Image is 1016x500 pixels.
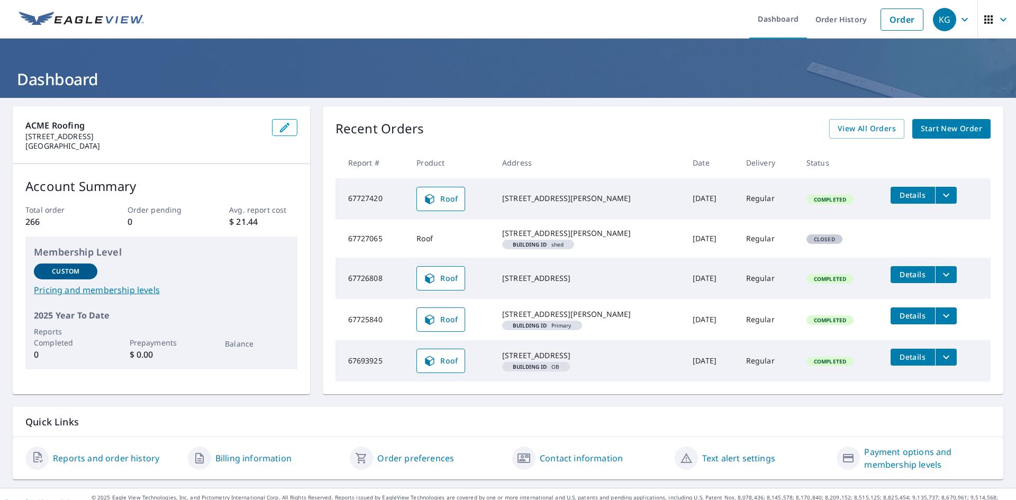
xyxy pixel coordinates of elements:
[502,228,676,239] div: [STREET_ADDRESS][PERSON_NAME]
[130,337,193,348] p: Prepayments
[506,323,578,328] span: Primary
[416,187,465,211] a: Roof
[335,220,409,258] td: 67727065
[423,272,458,285] span: Roof
[933,8,956,31] div: KG
[506,364,566,369] span: OB
[912,119,991,139] a: Start New Order
[34,284,289,296] a: Pricing and membership levels
[808,316,852,324] span: Completed
[702,452,775,465] a: Text alert settings
[684,220,738,258] td: [DATE]
[34,309,289,322] p: 2025 Year To Date
[891,266,935,283] button: detailsBtn-67726808
[502,309,676,320] div: [STREET_ADDRESS][PERSON_NAME]
[19,12,144,28] img: EV Logo
[798,147,882,178] th: Status
[408,147,494,178] th: Product
[34,348,97,361] p: 0
[494,147,684,178] th: Address
[738,258,798,299] td: Regular
[377,452,454,465] a: Order preferences
[808,196,852,203] span: Completed
[897,269,929,279] span: Details
[215,452,292,465] a: Billing information
[881,8,923,31] a: Order
[808,235,841,243] span: Closed
[935,187,957,204] button: filesDropdownBtn-67727420
[540,452,623,465] a: Contact information
[25,119,264,132] p: ACME Roofing
[738,147,798,178] th: Delivery
[738,299,798,340] td: Regular
[25,415,991,429] p: Quick Links
[225,338,288,349] p: Balance
[502,350,676,361] div: [STREET_ADDRESS]
[891,349,935,366] button: detailsBtn-67693925
[128,215,195,228] p: 0
[502,193,676,204] div: [STREET_ADDRESS][PERSON_NAME]
[738,340,798,381] td: Regular
[25,141,264,151] p: [GEOGRAPHIC_DATA]
[416,307,465,332] a: Roof
[897,190,929,200] span: Details
[864,446,991,471] a: Payment options and membership levels
[808,358,852,365] span: Completed
[34,326,97,348] p: Reports Completed
[229,215,297,228] p: $ 21.44
[416,349,465,373] a: Roof
[335,258,409,299] td: 67726808
[502,273,676,284] div: [STREET_ADDRESS]
[684,178,738,220] td: [DATE]
[738,220,798,258] td: Regular
[506,242,570,247] span: shed
[513,323,547,328] em: Building ID
[684,299,738,340] td: [DATE]
[416,266,465,290] a: Roof
[229,204,297,215] p: Avg. report cost
[684,258,738,299] td: [DATE]
[838,122,896,135] span: View All Orders
[897,352,929,362] span: Details
[25,204,93,215] p: Total order
[25,177,297,196] p: Account Summary
[130,348,193,361] p: $ 0.00
[684,147,738,178] th: Date
[897,311,929,321] span: Details
[335,178,409,220] td: 67727420
[335,119,424,139] p: Recent Orders
[25,132,264,141] p: [STREET_ADDRESS]
[684,340,738,381] td: [DATE]
[829,119,904,139] a: View All Orders
[891,187,935,204] button: detailsBtn-67727420
[335,299,409,340] td: 67725840
[423,313,458,326] span: Roof
[13,68,1003,90] h1: Dashboard
[513,242,547,247] em: Building ID
[891,307,935,324] button: detailsBtn-67725840
[25,215,93,228] p: 266
[335,147,409,178] th: Report #
[513,364,547,369] em: Building ID
[921,122,982,135] span: Start New Order
[34,245,289,259] p: Membership Level
[335,340,409,381] td: 67693925
[808,275,852,283] span: Completed
[423,354,458,367] span: Roof
[423,193,458,205] span: Roof
[935,349,957,366] button: filesDropdownBtn-67693925
[128,204,195,215] p: Order pending
[935,266,957,283] button: filesDropdownBtn-67726808
[53,452,159,465] a: Reports and order history
[935,307,957,324] button: filesDropdownBtn-67725840
[52,267,79,276] p: Custom
[738,178,798,220] td: Regular
[408,220,494,258] td: Roof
